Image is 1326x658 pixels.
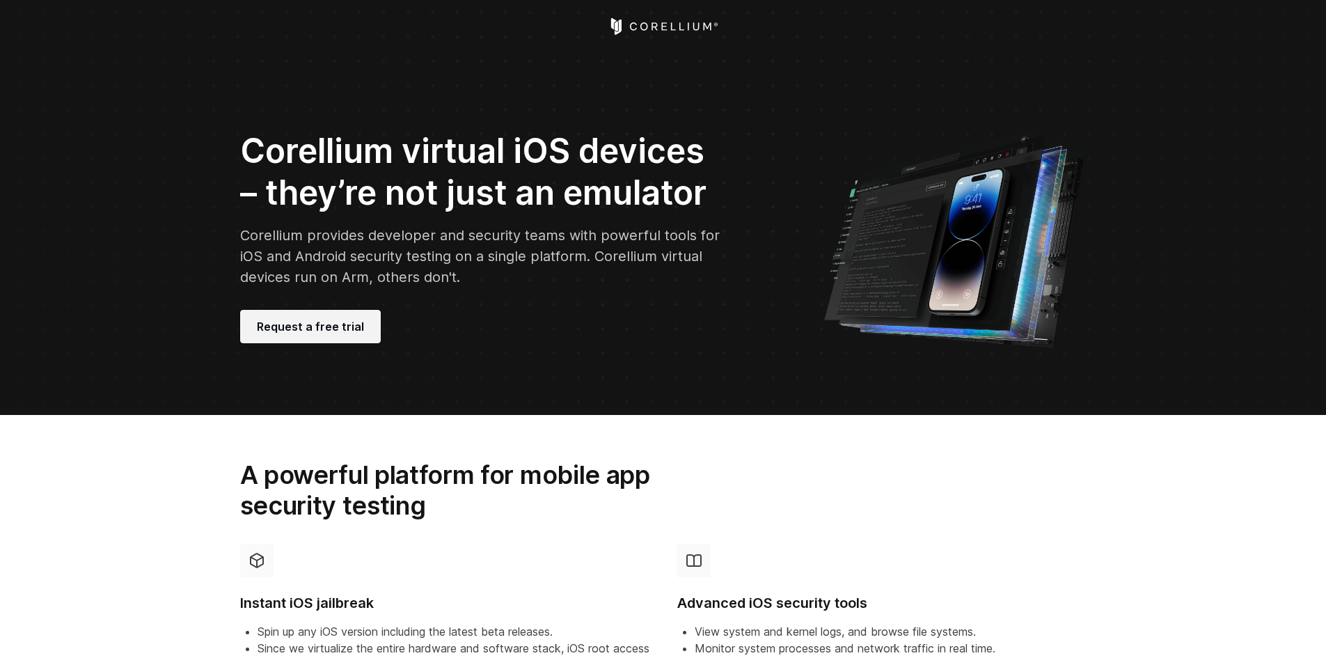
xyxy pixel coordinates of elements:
[258,623,649,640] li: Spin up any iOS version including the latest beta releases.
[695,623,1087,640] li: View system and kernel logs, and browse file systems.
[257,318,364,335] span: Request a free trial
[240,225,726,288] p: Corellium provides developer and security teams with powerful tools for iOS and Android security ...
[823,125,1087,348] img: Corellium UI
[695,640,1087,657] li: Monitor system processes and network traffic in real time.
[240,130,726,214] h2: Corellium virtual iOS devices – they’re not just an emulator
[608,18,718,35] a: Corellium Home
[240,460,715,522] h2: A powerful platform for mobile app security testing
[677,594,1087,613] h4: Advanced iOS security tools
[240,310,381,343] a: Request a free trial
[240,594,649,613] h4: Instant iOS jailbreak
